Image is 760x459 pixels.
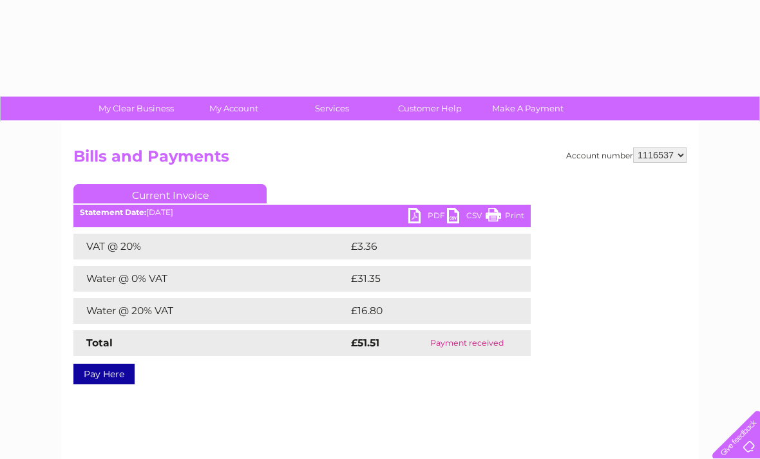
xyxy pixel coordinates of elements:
td: £3.36 [348,234,500,259]
div: [DATE] [73,208,531,217]
strong: Total [86,337,113,349]
td: VAT @ 20% [73,234,348,259]
td: Water @ 20% VAT [73,298,348,324]
a: Current Invoice [73,184,267,203]
a: Services [279,97,385,120]
td: Payment received [403,330,531,356]
strong: £51.51 [351,337,379,349]
a: Make A Payment [475,97,581,120]
a: Customer Help [377,97,483,120]
a: My Clear Business [83,97,189,120]
td: Water @ 0% VAT [73,266,348,292]
td: £31.35 [348,266,503,292]
a: Print [486,208,524,227]
div: Account number [566,147,687,163]
a: My Account [181,97,287,120]
a: Pay Here [73,364,135,384]
b: Statement Date: [80,207,146,217]
h2: Bills and Payments [73,147,687,172]
a: PDF [408,208,447,227]
td: £16.80 [348,298,504,324]
a: CSV [447,208,486,227]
